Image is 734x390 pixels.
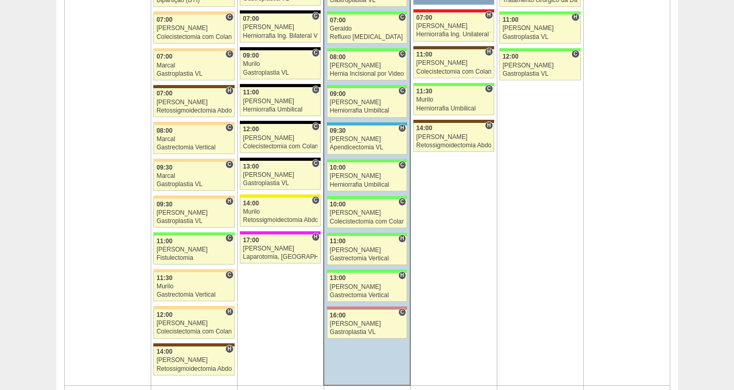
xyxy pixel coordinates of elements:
[156,283,232,290] div: Murilo
[243,24,318,31] div: [PERSON_NAME]
[156,71,232,77] div: Gastroplastia VL
[243,33,318,39] div: Herniorrafia Ing. Bilateral VL
[243,208,318,215] div: Murilo
[240,87,321,116] a: C 11:00 [PERSON_NAME] Herniorrafia Umbilical
[330,284,405,290] div: [PERSON_NAME]
[243,15,259,22] span: 07:00
[225,197,233,205] span: Hospital
[327,307,407,310] div: Key: Santa Helena
[327,270,407,273] div: Key: Brasil
[225,271,233,279] span: Consultório
[416,124,433,132] span: 14:00
[312,233,320,241] span: Hospital
[153,162,234,191] a: C 09:30 Marcal Gastroplastia VL
[225,87,233,95] span: Hospital
[243,135,318,142] div: [PERSON_NAME]
[398,87,406,95] span: Consultório
[330,25,405,32] div: Geraldo
[502,62,578,69] div: [PERSON_NAME]
[485,121,493,130] span: Hospital
[240,161,321,190] a: C 13:00 [PERSON_NAME] Gastroplastia VL
[327,126,407,155] a: H 09:30 [PERSON_NAME] Apendicectomia VL
[240,13,321,43] a: C 07:00 [PERSON_NAME] Herniorrafia Ing. Bilateral VL
[330,17,346,24] span: 07:00
[330,127,346,134] span: 09:30
[327,85,407,88] div: Key: Brasil
[327,236,407,265] a: H 11:00 [PERSON_NAME] Gastrectomia Vertical
[243,143,318,150] div: Colecistectomia com Colangiografia VL
[330,312,346,319] span: 16:00
[153,235,234,264] a: C 11:00 [PERSON_NAME] Fistulectomia
[153,11,234,15] div: Key: Bartira
[225,50,233,58] span: Consultório
[153,88,234,117] a: H 07:00 [PERSON_NAME] Retossigmoidectomia Abdominal VL
[502,53,519,60] span: 12:00
[156,99,232,106] div: [PERSON_NAME]
[156,348,172,355] span: 14:00
[416,105,491,112] div: Herniorrafia Umbilical
[156,127,172,134] span: 08:00
[330,71,405,77] div: Hernia Incisional por Video
[156,366,232,372] div: Retossigmoidectomia Abdominal VL
[153,199,234,228] a: H 09:30 [PERSON_NAME] Gastroplastia VL
[156,136,232,143] div: Marcal
[240,198,321,227] a: C 14:00 Murilo Retossigmoidectomia Abdominal VL
[243,180,318,187] div: Gastroplastia VL
[153,48,234,51] div: Key: Bartira
[156,246,232,253] div: [PERSON_NAME]
[243,172,318,178] div: [PERSON_NAME]
[240,158,321,161] div: Key: Blanc
[502,25,578,32] div: [PERSON_NAME]
[225,345,233,353] span: Hospital
[327,48,407,51] div: Key: Brasil
[156,218,232,225] div: Gastroplastia VL
[312,86,320,94] span: Consultório
[416,23,491,30] div: [PERSON_NAME]
[327,122,407,126] div: Key: Neomater
[156,25,232,32] div: [PERSON_NAME]
[485,48,493,56] span: Hospital
[153,346,234,375] a: H 14:00 [PERSON_NAME] Retossigmoidectomia Abdominal VL
[312,12,320,20] span: Consultório
[416,68,491,75] div: Colecistectomia com Colangiografia VL
[499,11,580,15] div: Key: Brasil
[327,233,407,236] div: Key: Brasil
[156,164,172,171] span: 09:30
[499,51,580,80] a: C 12:00 [PERSON_NAME] Gastroplastia VL
[225,308,233,316] span: Hospital
[416,88,433,95] span: 11:30
[225,160,233,169] span: Consultório
[153,15,234,44] a: C 07:00 [PERSON_NAME] Colecistectomia com Colangiografia VL
[330,210,405,216] div: [PERSON_NAME]
[413,83,494,86] div: Key: Brasil
[330,274,346,282] span: 13:00
[398,271,406,280] span: Hospital
[327,51,407,80] a: C 08:00 [PERSON_NAME] Hernia Incisional por Video
[243,254,318,260] div: Laparotomia, [GEOGRAPHIC_DATA], Drenagem, Bridas VL
[330,255,405,262] div: Gastrectomia Vertical
[240,234,321,263] a: H 17:00 [PERSON_NAME] Laparotomia, [GEOGRAPHIC_DATA], Drenagem, Bridas VL
[398,198,406,206] span: Consultório
[225,123,233,132] span: Consultório
[413,120,494,123] div: Key: Santa Joana
[327,88,407,117] a: C 09:00 [PERSON_NAME] Herniorrafia Umbilical
[398,161,406,169] span: Consultório
[240,194,321,198] div: Key: Santa Rita
[398,13,406,21] span: Consultório
[243,245,318,252] div: [PERSON_NAME]
[327,310,407,339] a: C 16:00 [PERSON_NAME] Gastroplastia VL
[225,234,233,242] span: Consultório
[330,34,405,40] div: Refluxo [MEDICAL_DATA] esofágico Robótico
[156,53,172,60] span: 07:00
[312,49,320,57] span: Consultório
[156,210,232,216] div: [PERSON_NAME]
[243,52,259,59] span: 09:00
[330,218,405,225] div: Colecistectomia com Colangiografia VL
[153,232,234,235] div: Key: Brasil
[416,31,491,38] div: Herniorrafia Ing. Unilateral VL
[156,181,232,188] div: Gastroplastia VL
[416,142,491,149] div: Retossigmoidectomia Abdominal VL
[153,269,234,272] div: Key: Bartira
[330,238,346,245] span: 11:00
[153,272,234,301] a: C 11:30 Murilo Gastrectomia Vertical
